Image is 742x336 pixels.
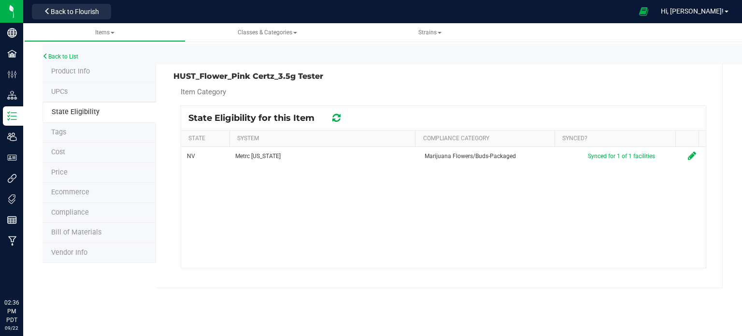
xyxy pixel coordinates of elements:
a: SYNCED? [562,135,587,142]
span: Tag [51,128,66,136]
span: Metrc [US_STATE] [235,152,281,161]
span: Open Ecommerce Menu [633,2,655,21]
iframe: Resource center unread badge [29,257,40,269]
inline-svg: Reports [7,215,17,225]
inline-svg: User Roles [7,153,17,162]
span: Back to Flourish [51,8,99,15]
span: Synced for 1 of 1 facilities [588,153,655,160]
inline-svg: Tags [7,194,17,204]
span: Hi, [PERSON_NAME]! [661,7,724,15]
span: Product Info [51,67,90,75]
inline-svg: Configuration [7,70,17,79]
a: SYSTEM [237,135,259,142]
iframe: Resource center [10,259,39,288]
inline-svg: Company [7,28,17,38]
span: Cost [51,148,65,156]
span: Item Category [181,88,226,96]
i: Configure [688,151,696,161]
span: NV [187,152,195,161]
span: Vendor Info [51,248,87,257]
span: Marijuana Flowers/Buds-Packaged [425,152,516,161]
span: Strains [418,29,442,36]
span: Price [51,168,68,176]
inline-svg: Distribution [7,90,17,100]
span: Classes & Categories [238,29,297,36]
button: Back to Flourish [32,4,111,19]
inline-svg: Manufacturing [7,236,17,246]
span: Compliance [51,208,89,217]
a: STATE [188,135,205,142]
span: Bill of Materials [51,228,101,236]
span: State Eligibility for this Item [188,113,324,123]
span: Items [95,29,114,36]
inline-svg: Integrations [7,174,17,183]
a: COMPLIANCE CATEGORY [423,135,489,142]
inline-svg: Users [7,132,17,142]
inline-svg: Facilities [7,49,17,58]
inline-svg: Inventory [7,111,17,121]
p: 09/22 [4,324,19,332]
span: Ecommerce [51,188,89,196]
a: Back to List [43,53,78,60]
span: Tag [52,108,100,116]
p: 02:36 PM PDT [4,298,19,324]
span: Tag [51,88,68,96]
h3: HUST_Flower_Pink Certz_3.5g Tester [173,72,436,81]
